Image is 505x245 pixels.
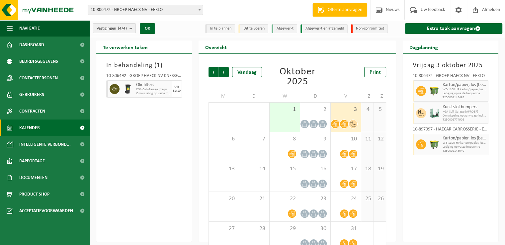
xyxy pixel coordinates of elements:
[334,135,358,143] span: 10
[443,136,486,141] span: Karton/papier, los (bedrijven)
[19,203,73,219] span: Acceptatievoorwaarden
[242,225,266,232] span: 28
[377,135,383,143] span: 12
[303,106,327,113] span: 2
[19,136,71,153] span: Intelligente verbond...
[443,118,486,122] span: T250002774908
[136,82,170,88] span: Oliefilters
[377,195,383,203] span: 26
[19,153,45,169] span: Rapportage
[19,169,47,186] span: Documenten
[273,135,296,143] span: 8
[365,195,370,203] span: 25
[334,225,358,232] span: 31
[199,41,233,53] h2: Overzicht
[239,90,270,102] td: D
[273,225,296,232] span: 29
[312,3,367,17] a: Offerte aanvragen
[443,110,486,114] span: KGA Colli Garage (AFROEP)
[377,106,383,113] span: 5
[273,195,296,203] span: 22
[96,41,154,53] h2: Te verwerken taken
[429,139,439,149] img: WB-1100-HPE-GN-50
[443,145,486,149] span: Lediging op vaste frequentie
[140,23,155,34] button: OK
[238,24,268,33] li: Uit te voeren
[19,53,58,70] span: Bedrijfsgegevens
[303,165,327,173] span: 16
[413,60,488,70] h3: Vrijdag 3 oktober 2025
[443,92,486,96] span: Lediging op vaste frequentie
[136,88,170,92] span: KGA Colli Garage (frequentie)
[331,90,361,102] td: V
[19,120,40,136] span: Kalender
[118,26,127,31] count: (4/4)
[88,5,203,15] span: 10-806472 - GROEP HAECK NV - EEKLO
[443,141,486,145] span: WB-1100-HP karton/papier, los (bedrijven)
[303,195,327,203] span: 23
[303,135,327,143] span: 9
[303,225,327,232] span: 30
[173,89,181,93] div: 31/10
[212,135,235,143] span: 6
[443,149,486,153] span: T250002143640
[377,165,383,173] span: 19
[205,24,235,33] li: In te plannen
[97,24,127,34] span: Vestigingen
[106,60,182,70] h3: In behandeling ( )
[209,90,239,102] td: M
[273,106,296,113] span: 1
[212,165,235,173] span: 13
[273,165,296,173] span: 15
[365,165,370,173] span: 18
[351,24,388,33] li: Non-conformiteit
[443,88,486,92] span: WB-1100 HP karton/papier, los (bedrijven)
[361,90,374,102] td: Z
[174,85,179,89] div: VR
[123,84,133,94] img: WB-0240-HPE-BK-01
[300,24,348,33] li: Afgewerkt en afgemeld
[242,165,266,173] span: 14
[219,67,229,77] span: Volgende
[212,195,235,203] span: 20
[212,225,235,232] span: 27
[19,186,49,203] span: Product Shop
[443,96,486,100] span: T250002143493
[364,67,386,77] a: Print
[413,127,488,134] div: 10-897097 - HAECAR CARROSSERIE - EEKLO
[242,195,266,203] span: 21
[334,106,358,113] span: 3
[270,90,300,102] td: W
[136,92,170,96] span: Omwisseling op vaste frequentie (incl. verwerking)
[413,74,488,80] div: 10-806472 - GROEP HAECK NV - EEKLO
[106,74,182,80] div: 10-806492 - GROEP HAECK NV KNESSELARE - AALTER
[429,108,439,118] img: PB-MR-5500-MET-GN-01
[270,67,325,87] div: Oktober 2025
[19,37,44,53] span: Dashboard
[429,86,439,96] img: WB-1100-HPE-GN-51
[365,106,370,113] span: 4
[242,135,266,143] span: 7
[403,41,445,53] h2: Dagplanning
[272,24,297,33] li: Afgewerkt
[93,23,136,33] button: Vestigingen(4/4)
[300,90,331,102] td: D
[19,20,40,37] span: Navigatie
[334,165,358,173] span: 17
[443,114,486,118] span: Omwisseling op aanvraag (incl. verwerking)
[405,23,502,34] a: Extra taak aanvragen
[157,62,160,69] span: 1
[19,86,44,103] span: Gebruikers
[374,90,386,102] td: Z
[232,67,262,77] div: Vandaag
[209,67,218,77] span: Vorige
[365,135,370,143] span: 11
[443,82,486,88] span: Karton/papier, los (bedrijven)
[443,105,486,110] span: Kunststof bumpers
[334,195,358,203] span: 24
[19,103,45,120] span: Contracten
[19,70,58,86] span: Contactpersonen
[326,7,364,13] span: Offerte aanvragen
[370,70,381,75] span: Print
